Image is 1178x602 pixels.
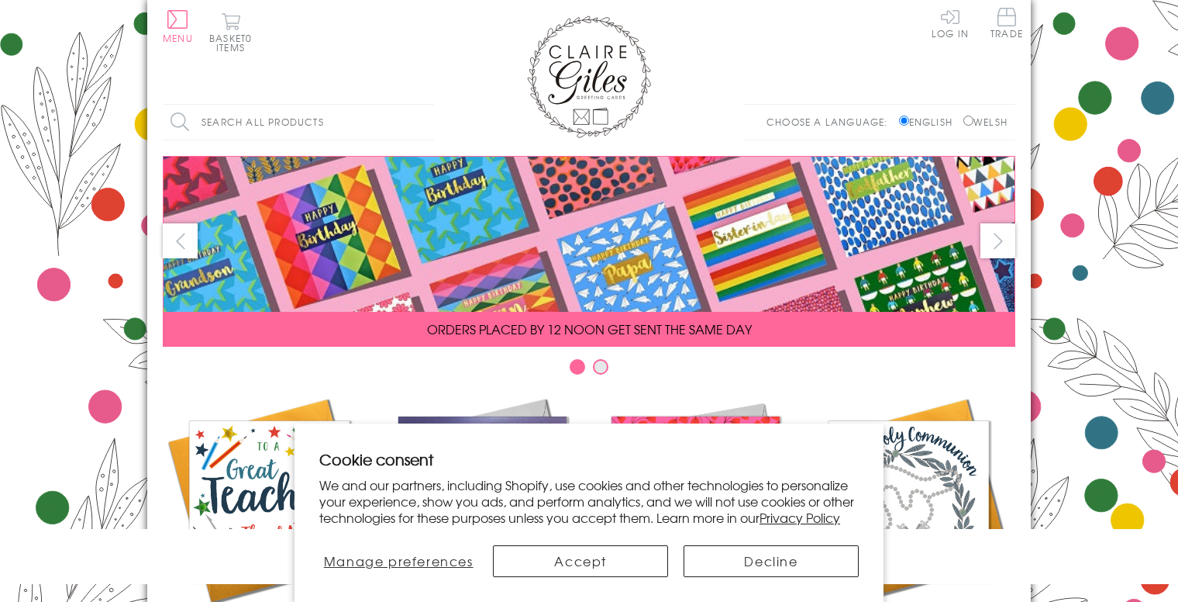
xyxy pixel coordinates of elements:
img: Claire Giles Greetings Cards [527,16,651,138]
span: Manage preferences [324,552,474,570]
label: Welsh [963,115,1007,129]
span: 0 items [216,31,252,54]
input: Search all products [163,105,434,140]
input: English [899,116,909,126]
button: Basket0 items [209,12,252,52]
button: Carousel Page 1 (Current Slide) [570,359,585,375]
p: Choose a language: [766,115,896,129]
button: Carousel Page 2 [593,359,608,375]
button: Accept [493,545,668,577]
input: Search [418,105,434,140]
button: Manage preferences [319,545,477,577]
div: Carousel Pagination [163,358,1015,382]
a: Privacy Policy [759,508,840,527]
span: Menu [163,31,193,45]
a: Trade [990,8,1023,41]
span: Trade [990,8,1023,38]
p: We and our partners, including Shopify, use cookies and other technologies to personalize your ex... [319,477,859,525]
h2: Cookie consent [319,448,859,470]
button: Menu [163,10,193,43]
input: Welsh [963,116,973,126]
a: Log In [932,8,969,38]
button: prev [163,223,198,258]
label: English [899,115,960,129]
button: Decline [684,545,859,577]
span: ORDERS PLACED BY 12 NOON GET SENT THE SAME DAY [427,320,752,338]
button: next [980,223,1015,258]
